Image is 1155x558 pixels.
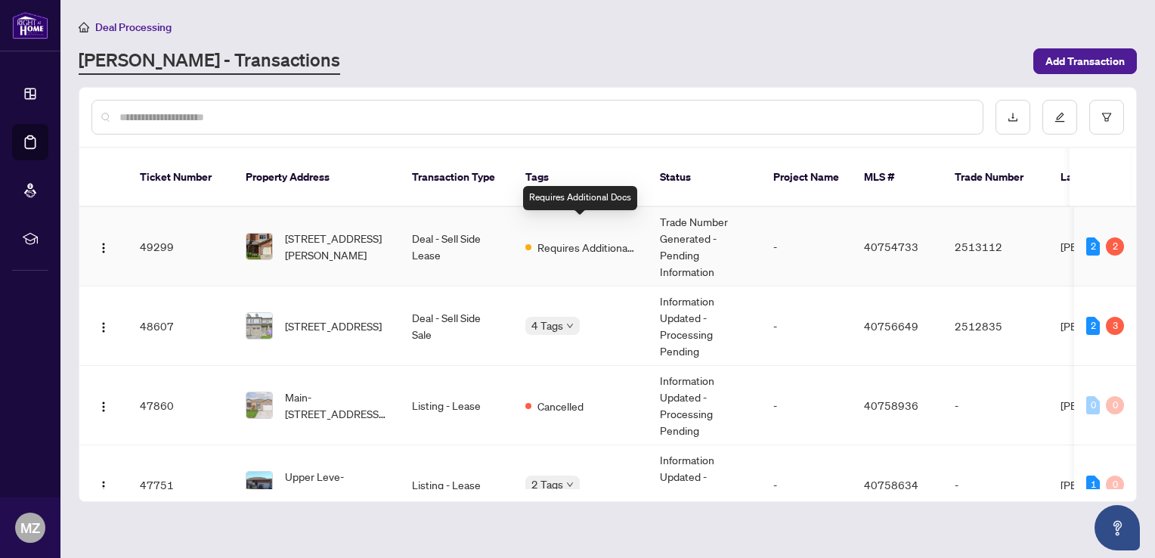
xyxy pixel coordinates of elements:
[91,234,116,259] button: Logo
[1042,100,1077,135] button: edit
[761,207,852,287] td: -
[1086,476,1100,494] div: 1
[91,473,116,497] button: Logo
[864,398,918,412] span: 40758936
[400,287,513,366] td: Deal - Sell Side Sale
[400,207,513,287] td: Deal - Sell Side Lease
[12,11,48,39] img: logo
[648,148,761,207] th: Status
[943,287,1048,366] td: 2512835
[852,148,943,207] th: MLS #
[1106,396,1124,414] div: 0
[234,148,400,207] th: Property Address
[1106,317,1124,335] div: 3
[20,517,40,538] span: MZ
[1095,505,1140,550] button: Open asap
[400,366,513,445] td: Listing - Lease
[246,313,272,339] img: thumbnail-img
[1106,476,1124,494] div: 0
[943,207,1048,287] td: 2513112
[761,445,852,525] td: -
[648,366,761,445] td: Information Updated - Processing Pending
[95,20,172,34] span: Deal Processing
[523,186,637,210] div: Requires Additional Docs
[566,322,574,330] span: down
[1089,100,1124,135] button: filter
[400,148,513,207] th: Transaction Type
[996,100,1030,135] button: download
[761,366,852,445] td: -
[98,480,110,492] img: Logo
[513,148,648,207] th: Tags
[1101,112,1112,122] span: filter
[128,445,234,525] td: 47751
[864,319,918,333] span: 40756649
[246,392,272,418] img: thumbnail-img
[285,389,388,422] span: Main-[STREET_ADDRESS][PERSON_NAME]
[531,476,563,493] span: 2 Tags
[761,287,852,366] td: -
[1086,396,1100,414] div: 0
[864,240,918,253] span: 40754733
[91,393,116,417] button: Logo
[943,148,1048,207] th: Trade Number
[648,445,761,525] td: Information Updated - Processing Pending
[1086,317,1100,335] div: 2
[128,148,234,207] th: Ticket Number
[537,239,636,256] span: Requires Additional Docs
[1106,237,1124,256] div: 2
[246,234,272,259] img: thumbnail-img
[79,48,340,75] a: [PERSON_NAME] - Transactions
[648,207,761,287] td: Trade Number Generated - Pending Information
[943,366,1048,445] td: -
[1008,112,1018,122] span: download
[761,148,852,207] th: Project Name
[98,401,110,413] img: Logo
[91,314,116,338] button: Logo
[1086,237,1100,256] div: 2
[285,468,388,501] span: Upper Leve-[STREET_ADDRESS]
[864,478,918,491] span: 40758634
[98,321,110,333] img: Logo
[1033,48,1137,74] button: Add Transaction
[79,22,89,33] span: home
[285,230,388,263] span: [STREET_ADDRESS][PERSON_NAME]
[128,287,234,366] td: 48607
[128,207,234,287] td: 49299
[400,445,513,525] td: Listing - Lease
[943,445,1048,525] td: -
[98,242,110,254] img: Logo
[1054,112,1065,122] span: edit
[285,318,382,334] span: [STREET_ADDRESS]
[246,472,272,498] img: thumbnail-img
[566,481,574,488] span: down
[128,366,234,445] td: 47860
[537,398,584,414] span: Cancelled
[648,287,761,366] td: Information Updated - Processing Pending
[531,317,563,334] span: 4 Tags
[1045,49,1125,73] span: Add Transaction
